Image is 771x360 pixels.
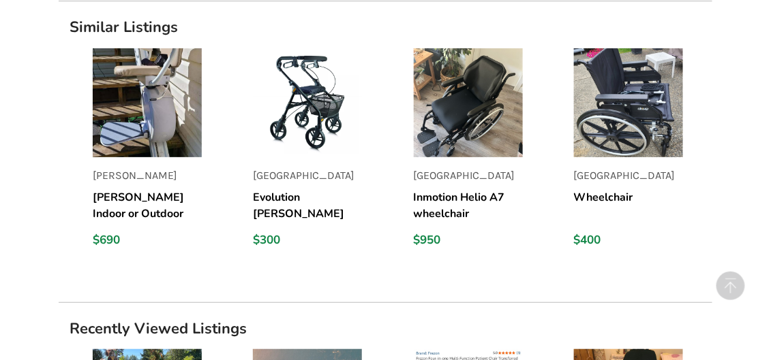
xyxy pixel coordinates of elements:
[93,48,231,259] a: listing[PERSON_NAME][PERSON_NAME] Indoor or Outdoor straight Stairlift in clean working condition...
[414,48,523,157] img: listing
[253,189,362,222] h5: Evolution [PERSON_NAME]
[59,319,712,338] h1: Recently Viewed Listings
[574,48,712,259] a: listing[GEOGRAPHIC_DATA]Wheelchair$400
[253,233,362,248] div: $300
[574,189,683,222] h5: Wheelchair
[93,233,202,248] div: $690
[93,168,202,184] p: [PERSON_NAME]
[253,168,362,184] p: [GEOGRAPHIC_DATA]
[574,233,683,248] div: $400
[253,48,391,259] a: listing[GEOGRAPHIC_DATA]Evolution [PERSON_NAME]$300
[414,233,523,248] div: $950
[414,189,523,222] h5: Inmotion Helio A7 wheelchair
[574,48,683,157] img: listing
[93,189,202,222] h5: [PERSON_NAME] Indoor or Outdoor straight Stairlift in clean working condition. With 2 remotes. 15...
[59,18,712,37] h1: Similar Listings
[93,48,202,157] img: listing
[414,168,523,184] p: [GEOGRAPHIC_DATA]
[253,48,362,157] img: listing
[574,168,683,184] p: [GEOGRAPHIC_DATA]
[414,48,552,259] a: listing[GEOGRAPHIC_DATA]Inmotion Helio A7 wheelchair$950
